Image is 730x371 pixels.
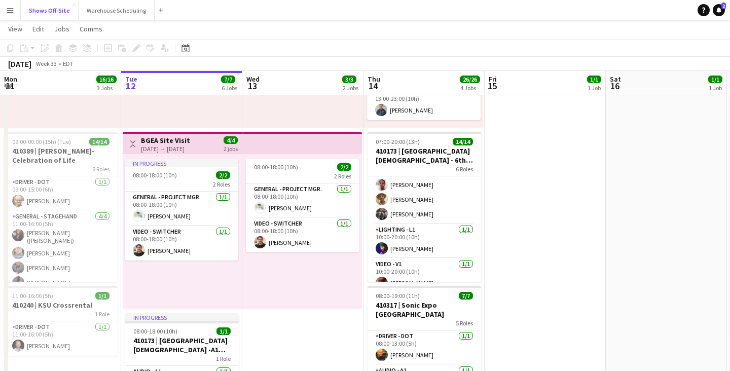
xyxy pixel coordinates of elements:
[3,80,17,92] span: 11
[125,192,238,226] app-card-role: General - Project Mgr.1/108:00-18:00 (10h)[PERSON_NAME]
[342,76,356,83] span: 3/3
[8,24,22,33] span: View
[610,75,621,84] span: Sat
[33,60,59,67] span: Week 33
[246,159,359,252] app-job-card: 08:00-18:00 (10h)2/22 RolesGeneral - Project Mgr.1/108:00-18:00 (10h)[PERSON_NAME]Video - Switche...
[133,171,177,179] span: 08:00-18:00 (10h)
[4,176,118,211] app-card-role: Driver - DOT1/109:00-15:00 (6h)[PERSON_NAME]
[4,211,118,292] app-card-role: General - Stagehand4/411:00-16:00 (5h)[PERSON_NAME] ([PERSON_NAME]) [PERSON_NAME][PERSON_NAME][PE...
[96,76,117,83] span: 16/16
[4,132,118,282] app-job-card: 09:00-00:00 (15h) (Tue)14/14410389 | [PERSON_NAME]- Celebration of Life8 RolesDriver - DOT1/109:0...
[343,84,358,92] div: 2 Jobs
[89,138,109,145] span: 14/14
[97,84,116,92] div: 3 Jobs
[713,4,725,16] a: 2
[80,24,102,33] span: Comms
[224,136,238,144] span: 4/4
[76,22,106,35] a: Comms
[124,80,137,92] span: 12
[4,22,26,35] a: View
[213,180,230,188] span: 2 Roles
[337,163,351,171] span: 2/2
[8,59,31,69] div: [DATE]
[4,321,118,356] app-card-role: Driver - DOT1/111:00-16:00 (5h)[PERSON_NAME]
[12,292,53,300] span: 11:00-16:00 (5h)
[224,144,238,153] div: 2 jobs
[92,165,109,173] span: 8 Roles
[376,292,420,300] span: 08:00-19:00 (11h)
[141,136,190,145] h3: BGEA Site Visit
[4,286,118,356] app-job-card: 11:00-16:00 (5h)1/1410240 | KSU Crossrental1 RoleDriver - DOT1/111:00-16:00 (5h)[PERSON_NAME]
[125,336,239,354] h3: 410173 | [GEOGRAPHIC_DATA][DEMOGRAPHIC_DATA] -A1 Prep Day
[54,24,69,33] span: Jobs
[246,218,359,252] app-card-role: Video - Switcher1/108:00-18:00 (10h)[PERSON_NAME]
[125,75,137,84] span: Tue
[133,327,177,335] span: 08:00-18:00 (10h)
[368,224,481,258] app-card-role: Lighting - L11/110:00-20:00 (10h)[PERSON_NAME]
[367,86,481,120] app-card-role: Lighting - L11/113:00-23:00 (10h)[PERSON_NAME]
[368,146,481,165] h3: 410173 | [GEOGRAPHIC_DATA][DEMOGRAPHIC_DATA] - 6th Grade Fall Camp FFA 2025
[459,292,473,300] span: 7/7
[489,75,497,84] span: Fri
[125,159,238,261] app-job-card: In progress08:00-18:00 (10h)2/22 RolesGeneral - Project Mgr.1/108:00-18:00 (10h)[PERSON_NAME]Vide...
[588,84,601,92] div: 1 Job
[487,80,497,92] span: 15
[141,145,190,153] div: [DATE] → [DATE]
[254,163,298,171] span: 08:00-18:00 (10h)
[125,313,239,321] div: In progress
[4,75,17,84] span: Mon
[246,75,260,84] span: Wed
[125,159,238,167] div: In progress
[12,138,71,145] span: 09:00-00:00 (15h) (Tue)
[32,24,44,33] span: Edit
[95,292,109,300] span: 1/1
[79,1,155,20] button: Warehouse Scheduling
[368,330,481,365] app-card-role: Driver - DOT1/108:00-13:00 (5h)[PERSON_NAME]
[216,355,231,362] span: 1 Role
[245,80,260,92] span: 13
[246,183,359,218] app-card-role: General - Project Mgr.1/108:00-18:00 (10h)[PERSON_NAME]
[21,1,79,20] button: Shows Off-Site
[368,75,380,84] span: Thu
[608,80,621,92] span: 16
[221,76,235,83] span: 7/7
[721,3,726,9] span: 2
[216,171,230,179] span: 2/2
[368,132,481,282] app-job-card: 07:00-20:00 (13h)14/14410173 | [GEOGRAPHIC_DATA][DEMOGRAPHIC_DATA] - 6th Grade Fall Camp FFA 2025...
[456,319,473,327] span: 5 Roles
[63,60,74,67] div: EDT
[334,172,351,180] span: 2 Roles
[453,138,473,145] span: 14/14
[708,76,722,83] span: 1/1
[28,22,48,35] a: Edit
[222,84,237,92] div: 6 Jobs
[587,76,601,83] span: 1/1
[460,76,480,83] span: 26/26
[368,301,481,319] h3: 410317 | Sonic Expo [GEOGRAPHIC_DATA]
[368,258,481,293] app-card-role: Video - V11/110:00-20:00 (10h)[PERSON_NAME]
[709,84,722,92] div: 1 Job
[4,301,118,310] h3: 410240 | KSU Crossrental
[95,310,109,318] span: 1 Role
[366,80,380,92] span: 14
[50,22,74,35] a: Jobs
[376,138,420,145] span: 07:00-20:00 (13h)
[216,327,231,335] span: 1/1
[4,146,118,165] h3: 410389 | [PERSON_NAME]- Celebration of Life
[460,84,480,92] div: 4 Jobs
[125,226,238,261] app-card-role: Video - Switcher1/108:00-18:00 (10h)[PERSON_NAME]
[456,165,473,173] span: 6 Roles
